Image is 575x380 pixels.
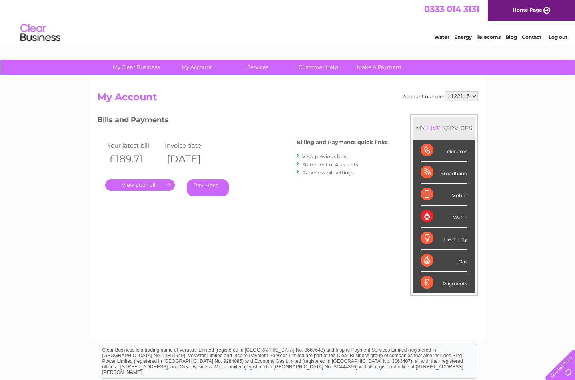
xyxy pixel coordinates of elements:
a: My Account [164,60,230,75]
a: Water [434,34,449,40]
td: Your latest bill [105,140,163,151]
div: Account number [403,91,478,101]
div: Broadband [421,162,467,184]
div: Payments [421,272,467,293]
h4: Billing and Payments quick links [297,139,388,145]
a: Log out [549,34,567,40]
div: Telecoms [421,140,467,162]
th: [DATE] [163,151,220,167]
a: Make A Payment [346,60,412,75]
a: Blog [505,34,517,40]
a: My Clear Business [103,60,169,75]
div: Mobile [421,184,467,206]
div: Water [421,206,467,228]
a: Pay Here [187,179,229,196]
div: Gas [421,250,467,272]
td: Invoice date [163,140,220,151]
a: Contact [522,34,541,40]
h3: Bills and Payments [97,114,388,128]
div: Electricity [421,228,467,249]
a: Statement of Accounts [302,162,358,168]
a: Services [225,60,291,75]
th: £189.71 [105,151,163,167]
a: Paperless bill settings [302,170,354,176]
div: MY SERVICES [413,117,475,139]
div: Clear Business is a trading name of Verastar Limited (registered in [GEOGRAPHIC_DATA] No. 3667643... [99,4,477,39]
h2: My Account [97,91,478,107]
a: 0333 014 3131 [424,4,479,14]
a: View previous bills [302,153,346,159]
a: Telecoms [477,34,501,40]
div: LIVE [425,124,442,132]
a: . [105,179,175,191]
a: Energy [454,34,472,40]
a: Customer Help [286,60,351,75]
img: logo.png [20,21,61,45]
